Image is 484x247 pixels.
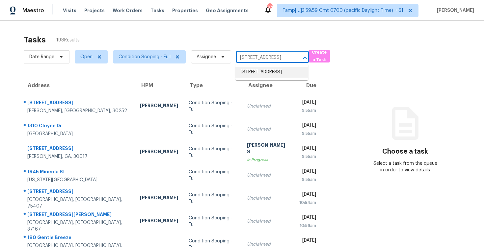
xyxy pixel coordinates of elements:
[119,54,171,60] span: Condition Scoping - Full
[22,7,44,14] span: Maestro
[299,122,316,130] div: [DATE]
[299,191,316,199] div: [DATE]
[80,54,93,60] span: Open
[183,76,242,95] th: Type
[299,199,316,206] div: 10:54am
[197,54,216,60] span: Assignee
[24,37,46,43] h2: Tasks
[189,169,236,182] div: Condition Scoping - Full
[189,192,236,205] div: Condition Scoping - Full
[382,148,428,155] h3: Choose a task
[189,215,236,228] div: Condition Scoping - Full
[300,53,309,62] button: Close
[247,126,289,133] div: Unclaimed
[27,168,129,177] div: 1945 Mineola St
[247,172,289,179] div: Unclaimed
[434,7,474,14] span: [PERSON_NAME]
[312,49,327,64] span: Create a Task
[299,107,316,114] div: 9:55am
[206,7,249,14] span: Geo Assignments
[27,196,129,210] div: [GEOGRAPHIC_DATA], [GEOGRAPHIC_DATA], 75407
[27,122,129,131] div: 1310 Cloyne Dr
[84,7,105,14] span: Projects
[247,195,289,202] div: Unclaimed
[236,53,290,63] input: Search by address
[235,67,308,78] li: [STREET_ADDRESS]
[140,217,178,226] div: [PERSON_NAME]
[299,237,316,245] div: [DATE]
[247,218,289,225] div: Unclaimed
[242,76,294,95] th: Assignee
[150,8,164,13] span: Tasks
[63,7,76,14] span: Visits
[140,148,178,157] div: [PERSON_NAME]
[172,7,198,14] span: Properties
[294,76,326,95] th: Due
[371,160,439,173] div: Select a task from the queue in order to view details
[299,176,316,183] div: 9:55am
[299,222,316,229] div: 10:56am
[189,123,236,136] div: Condition Scoping - Full
[247,142,289,157] div: [PERSON_NAME] S
[27,99,129,108] div: [STREET_ADDRESS]
[29,54,54,60] span: Date Range
[21,76,135,95] th: Address
[282,7,403,14] span: Tamp[…]3:59:59 Gmt 0700 (pacific Daylight Time) + 61
[299,214,316,222] div: [DATE]
[27,219,129,233] div: [GEOGRAPHIC_DATA], [GEOGRAPHIC_DATA], 37167
[299,99,316,107] div: [DATE]
[140,194,178,203] div: [PERSON_NAME]
[27,234,129,242] div: 180 Gentle Breeze
[299,145,316,153] div: [DATE]
[299,153,316,160] div: 9:55am
[56,37,80,43] span: 198 Results
[135,76,183,95] th: HPM
[27,188,129,196] div: [STREET_ADDRESS]
[267,4,272,11] div: 878
[299,168,316,176] div: [DATE]
[27,145,129,153] div: [STREET_ADDRESS]
[27,108,129,114] div: [PERSON_NAME], [GEOGRAPHIC_DATA], 30252
[140,102,178,111] div: [PERSON_NAME]
[27,153,129,160] div: [PERSON_NAME], GA, 30017
[309,50,330,62] button: Create a Task
[247,103,289,110] div: Unclaimed
[27,211,129,219] div: [STREET_ADDRESS][PERSON_NAME]
[299,130,316,137] div: 9:55am
[189,146,236,159] div: Condition Scoping - Full
[113,7,143,14] span: Work Orders
[189,100,236,113] div: Condition Scoping - Full
[27,177,129,183] div: [US_STATE][GEOGRAPHIC_DATA]
[247,157,289,163] div: In Progress
[27,131,129,137] div: [GEOGRAPHIC_DATA]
